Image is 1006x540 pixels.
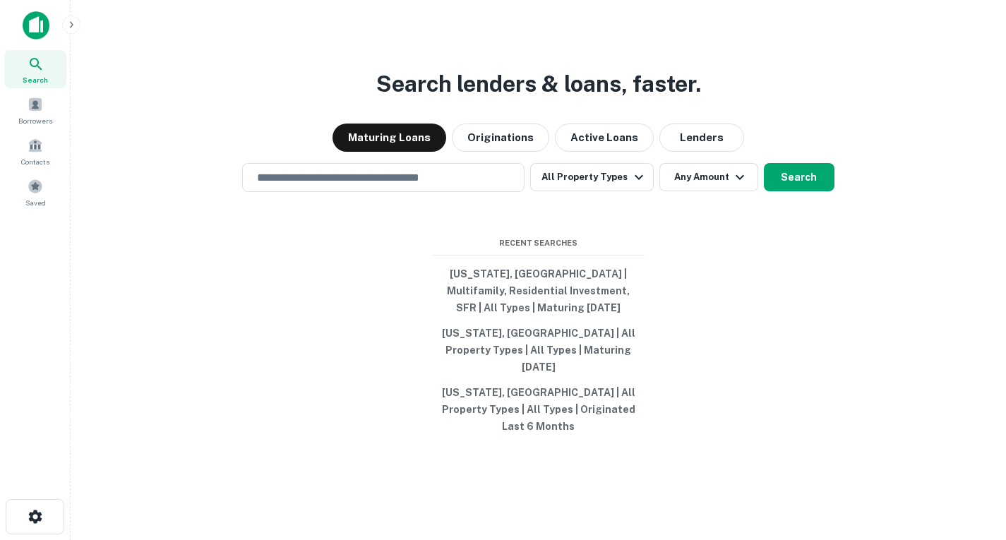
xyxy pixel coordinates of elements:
button: Active Loans [555,124,654,152]
span: Borrowers [18,115,52,126]
button: All Property Types [530,163,653,191]
span: Search [23,74,48,85]
span: Contacts [21,156,49,167]
button: Search [764,163,834,191]
button: Maturing Loans [333,124,446,152]
span: Saved [25,197,46,208]
a: Saved [4,173,66,211]
button: [US_STATE], [GEOGRAPHIC_DATA] | All Property Types | All Types | Originated Last 6 Months [433,380,645,439]
button: Any Amount [659,163,758,191]
a: Borrowers [4,91,66,129]
a: Contacts [4,132,66,170]
span: Recent Searches [433,237,645,249]
button: [US_STATE], [GEOGRAPHIC_DATA] | All Property Types | All Types | Maturing [DATE] [433,320,645,380]
img: capitalize-icon.png [23,11,49,40]
h3: Search lenders & loans, faster. [376,67,701,101]
iframe: Chat Widget [935,427,1006,495]
button: Originations [452,124,549,152]
button: [US_STATE], [GEOGRAPHIC_DATA] | Multifamily, Residential Investment, SFR | All Types | Maturing [... [433,261,645,320]
a: Search [4,50,66,88]
button: Lenders [659,124,744,152]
